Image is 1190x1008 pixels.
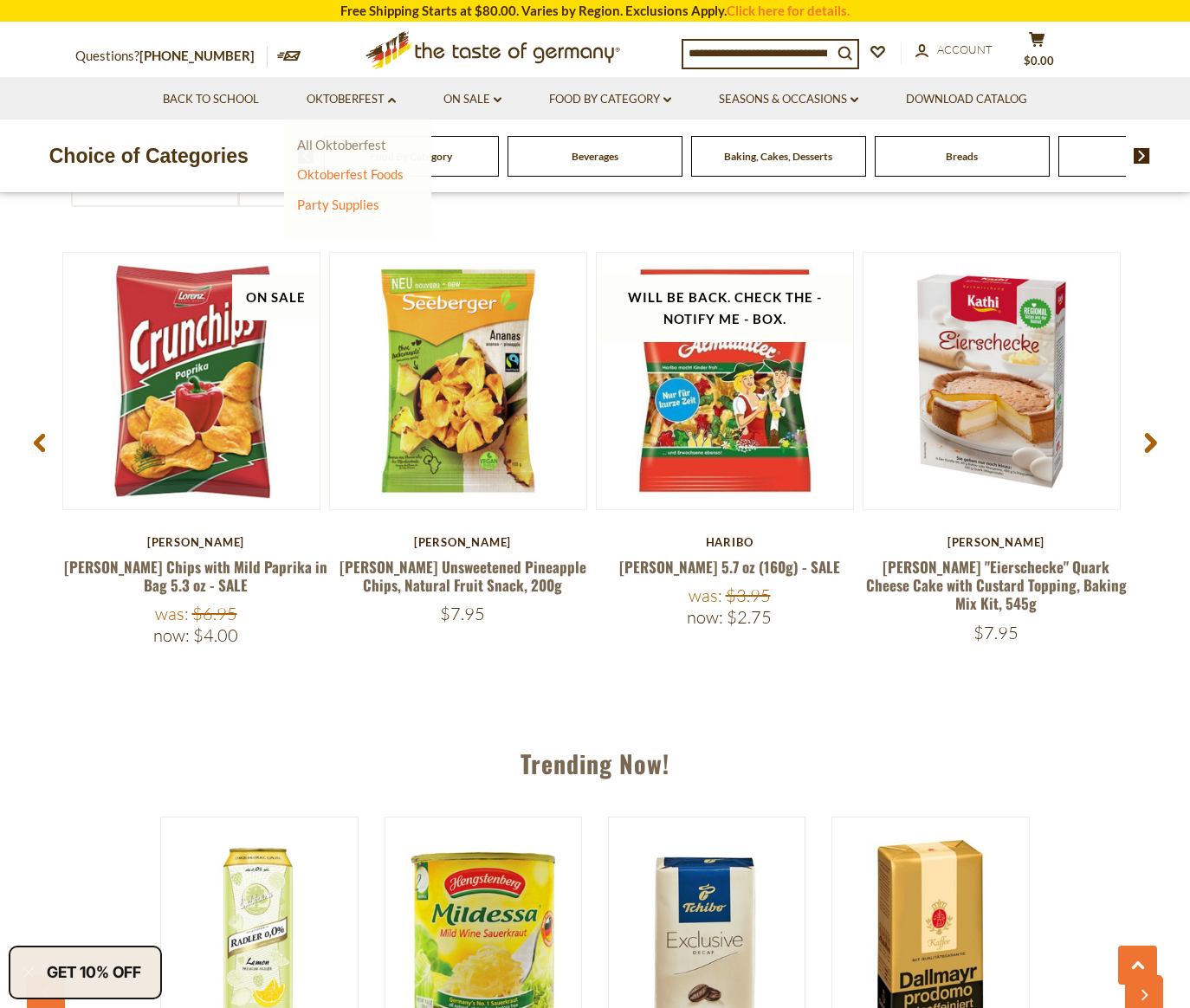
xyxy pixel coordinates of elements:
[1024,54,1054,68] span: $0.00
[946,150,978,163] a: Breads
[863,253,1120,509] img: Kathi "Eierschecke" Quark Cheese Cake with Custard Topping, Baking Mix Kit, 545g
[63,253,320,509] img: Lorenz Crunch Chips with Mild Paprika in Bag 5.3 oz - SALE
[64,556,327,596] a: [PERSON_NAME] Chips with Mild Paprika in Bag 5.3 oz - SALE
[689,585,722,606] label: Was:
[153,624,190,646] label: Now:
[549,90,671,109] a: Food By Category
[727,3,850,18] a: Click here for details.
[192,603,237,624] span: $6.95
[440,603,485,624] span: $7.95
[330,253,586,509] img: Seeberger Unsweetened Pineapple Chips, Natural Fruit Snack, 200g
[866,556,1127,615] a: [PERSON_NAME] "Eierschecke" Quark Cheese Cake with Custard Topping, Baking Mix Kit, 545g
[687,606,723,628] label: Now:
[619,556,840,578] a: [PERSON_NAME] 5.7 oz (160g) - SALE
[1011,31,1063,74] button: $0.00
[75,45,268,68] p: Questions?
[443,90,501,109] a: On Sale
[297,197,379,212] a: Party Supplies
[193,624,238,646] span: $4.00
[596,535,863,549] div: Haribo
[1134,148,1150,164] img: next arrow
[727,606,772,628] span: $2.75
[297,166,404,182] a: Oktoberfest Foods
[915,41,993,60] a: Account
[973,622,1019,643] span: $7.95
[937,42,993,56] span: Account
[329,535,596,549] div: [PERSON_NAME]
[906,90,1027,109] a: Download Catalog
[307,90,396,109] a: Oktoberfest
[155,603,189,624] label: Was:
[297,137,386,152] a: All Oktoberfest
[726,585,771,606] span: $3.95
[163,90,259,109] a: Back to School
[719,90,858,109] a: Seasons & Occasions
[340,556,586,596] a: [PERSON_NAME] Unsweetened Pineapple Chips, Natural Fruit Snack, 200g
[863,535,1129,549] div: [PERSON_NAME]
[36,724,1154,795] div: Trending Now!
[139,48,255,63] a: [PHONE_NUMBER]
[597,253,853,509] img: Haribo Almdudler 5.7 oz (160g) - SALE
[62,535,329,549] div: [PERSON_NAME]
[572,150,618,163] a: Beverages
[724,150,832,163] a: Baking, Cakes, Desserts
